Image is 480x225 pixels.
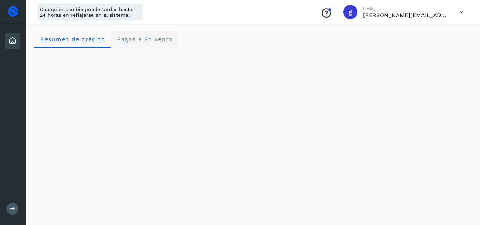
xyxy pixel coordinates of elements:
[363,12,448,18] p: gustavo.mova2111@hotmail.com
[40,36,105,43] span: Resumen de crédito
[5,33,20,49] div: Inicio
[363,6,448,12] p: Hola,
[37,4,143,21] div: Cualquier cambio puede tardar hasta 24 horas en reflejarse en el sistema.
[117,36,173,43] span: Pagos a Solvento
